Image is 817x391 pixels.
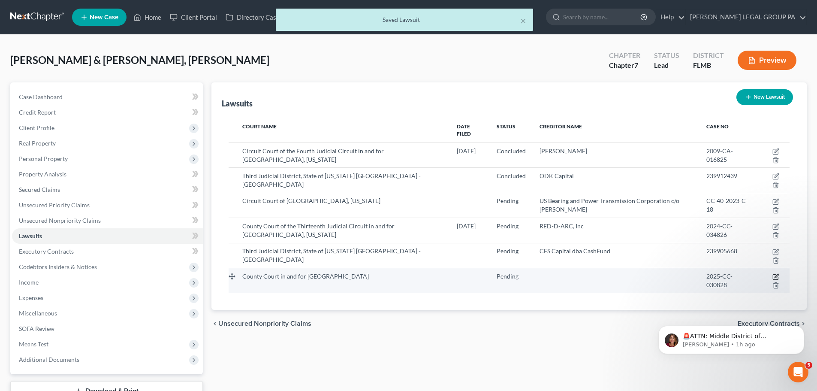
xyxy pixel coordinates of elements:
span: [DATE] [457,222,476,230]
span: Concluded [497,147,526,155]
span: County Court in and for [GEOGRAPHIC_DATA] [242,273,369,280]
span: 239905668 [706,247,737,255]
a: Case Dashboard [12,89,203,105]
span: 5 [805,362,812,369]
span: Date Filed [457,123,471,137]
iframe: Intercom live chat [788,362,808,382]
i: chevron_left [211,320,218,327]
span: Pending [497,273,519,280]
span: 239912439 [706,172,737,179]
span: CFS Capital dba CashFund [540,247,610,255]
span: RED-D-ARC, Inc [540,222,584,230]
span: Circuit Court of the Fourth Judicial Circuit in and for [GEOGRAPHIC_DATA], [US_STATE] [242,147,384,163]
span: Secured Claims [19,186,60,193]
div: Lead [654,61,679,70]
a: SOFA Review [12,321,203,336]
a: Property Analysis [12,167,203,182]
span: Third Judicial District, State of [US_STATE] [GEOGRAPHIC_DATA] - [GEOGRAPHIC_DATA] [242,172,421,188]
span: Personal Property [19,155,68,162]
span: Unsecured Priority Claims [19,201,90,209]
a: Unsecured Nonpriority Claims [12,213,203,228]
span: 2025-CC-030828 [706,273,733,288]
span: Unsecured Nonpriority Claims [218,320,311,327]
a: Executory Contracts [12,244,203,259]
button: Preview [738,51,796,70]
span: Codebtors Insiders & Notices [19,263,97,270]
span: SOFA Review [19,325,54,332]
span: Creditor Name [540,123,582,130]
span: [DATE] [457,147,476,155]
span: Credit Report [19,109,56,116]
span: Lawsuits [19,232,42,239]
span: Concluded [497,172,526,179]
button: × [520,15,526,26]
span: Miscellaneous [19,309,57,317]
span: Pending [497,222,519,230]
span: Case No [706,123,729,130]
span: Additional Documents [19,356,79,363]
span: Income [19,279,39,286]
div: Chapter [609,61,640,70]
a: Unsecured Priority Claims [12,197,203,213]
a: Lawsuits [12,228,203,244]
span: Circuit Court of [GEOGRAPHIC_DATA], [US_STATE] [242,197,380,204]
button: chevron_left Unsecured Nonpriority Claims [211,320,311,327]
div: Lawsuits [222,98,253,109]
button: New Lawsuit [736,89,793,105]
a: Secured Claims [12,182,203,197]
span: US Bearing and Power Transmission Corporation c/o [PERSON_NAME] [540,197,679,213]
span: Court Name [242,123,277,130]
span: Case Dashboard [19,93,63,100]
span: Pending [497,247,519,255]
a: Credit Report [12,105,203,120]
span: Real Property [19,139,56,147]
iframe: Intercom notifications message [645,308,817,368]
div: Saved Lawsuit [283,15,526,24]
span: Client Profile [19,124,54,131]
span: Pending [497,197,519,204]
span: Status [497,123,516,130]
span: 2009-CA-016825 [706,147,733,163]
div: Status [654,51,679,61]
span: County Court of the Thirteenth Judicial Circuit in and for [GEOGRAPHIC_DATA], [US_STATE] [242,222,395,238]
span: Executory Contracts [19,248,74,255]
span: [PERSON_NAME] & [PERSON_NAME], [PERSON_NAME] [10,54,269,66]
span: Unsecured Nonpriority Claims [19,217,101,224]
div: District [693,51,724,61]
span: Means Test [19,340,48,348]
span: CC-40-2023-C-18 [706,197,748,213]
span: 7 [634,61,638,69]
div: Chapter [609,51,640,61]
span: [PERSON_NAME] [540,147,587,155]
span: Third Judicial District, State of [US_STATE] [GEOGRAPHIC_DATA] - [GEOGRAPHIC_DATA] [242,247,421,263]
span: Property Analysis [19,170,66,178]
span: ODK Capital [540,172,574,179]
div: FLMB [693,61,724,70]
span: 2024-CC-034826 [706,222,733,238]
span: Expenses [19,294,43,301]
